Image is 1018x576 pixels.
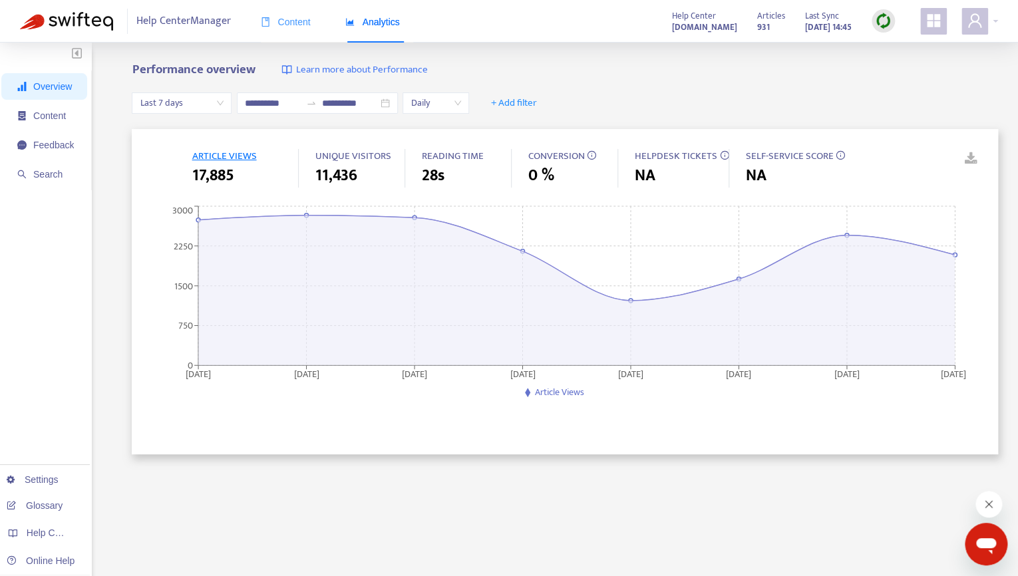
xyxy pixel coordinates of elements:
[345,17,400,27] span: Analytics
[17,82,27,91] span: signal
[528,148,584,164] span: CONVERSION
[965,523,1007,565] iframe: Button to launch messaging window
[481,92,547,114] button: + Add filter
[672,20,737,35] strong: [DOMAIN_NAME]
[745,164,766,188] span: NA
[926,13,941,29] span: appstore
[672,9,716,23] span: Help Center
[421,148,483,164] span: READING TIME
[33,140,74,150] span: Feedback
[315,148,391,164] span: UNIQUE VISITORS
[295,63,427,78] span: Learn more about Performance
[7,500,63,511] a: Glossary
[528,164,554,188] span: 0 %
[634,148,717,164] span: HELPDESK TICKETS
[421,164,444,188] span: 28s
[174,238,193,253] tspan: 2250
[875,13,892,29] img: sync.dc5367851b00ba804db3.png
[402,366,427,381] tspan: [DATE]
[306,98,317,108] span: to
[192,148,256,164] span: ARTICLE VIEWS
[174,278,193,293] tspan: 1500
[491,95,537,111] span: + Add filter
[967,13,983,29] span: user
[834,366,860,381] tspan: [DATE]
[315,164,357,188] span: 11,436
[140,93,224,113] span: Last 7 days
[757,20,770,35] strong: 931
[535,384,584,400] span: Article Views
[510,366,536,381] tspan: [DATE]
[672,19,737,35] a: [DOMAIN_NAME]
[805,20,852,35] strong: [DATE] 14:45
[17,170,27,179] span: search
[188,357,193,372] tspan: 0
[757,9,785,23] span: Articles
[261,17,270,27] span: book
[634,164,655,188] span: NA
[306,98,317,108] span: swap-right
[7,555,75,566] a: Online Help
[975,491,1002,517] iframe: Close message
[281,63,427,78] a: Learn more about Performance
[178,318,193,333] tspan: 750
[261,17,311,27] span: Content
[7,474,59,485] a: Settings
[33,110,66,121] span: Content
[345,17,355,27] span: area-chart
[17,140,27,150] span: message
[132,59,255,80] b: Performance overview
[618,366,643,381] tspan: [DATE]
[33,169,63,180] span: Search
[192,164,234,188] span: 17,885
[805,9,839,23] span: Last Sync
[20,12,113,31] img: Swifteq
[17,111,27,120] span: container
[727,366,752,381] tspan: [DATE]
[27,527,81,538] span: Help Centers
[33,81,72,92] span: Overview
[941,366,966,381] tspan: [DATE]
[745,148,833,164] span: SELF-SERVICE SCORE
[136,9,231,34] span: Help Center Manager
[172,202,193,217] tspan: 3000
[186,366,211,381] tspan: [DATE]
[281,65,292,75] img: image-link
[411,93,461,113] span: Daily
[294,366,319,381] tspan: [DATE]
